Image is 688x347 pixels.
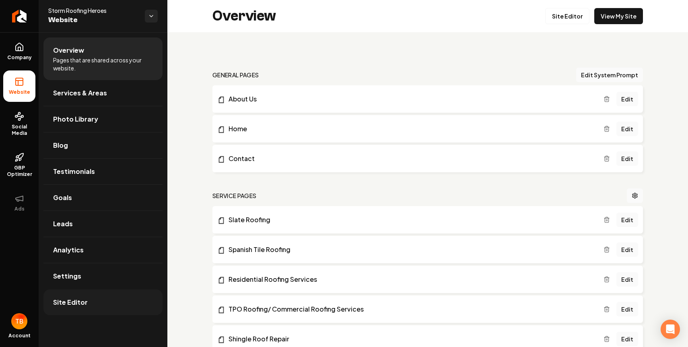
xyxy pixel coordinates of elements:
a: Residential Roofing Services [217,275,604,284]
a: Edit [616,213,638,227]
a: Settings [43,263,163,289]
button: Open user button [11,313,27,329]
span: Social Media [3,124,35,136]
a: Leads [43,211,163,237]
a: TPO Roofing/ Commercial Roofing Services [217,304,604,314]
span: Settings [53,271,81,281]
img: Rebolt Logo [12,10,27,23]
a: Photo Library [43,106,163,132]
span: Account [8,333,31,339]
span: Site Editor [53,297,88,307]
a: Edit [616,332,638,346]
a: Services & Areas [43,80,163,106]
button: Edit System Prompt [576,68,643,82]
a: Analytics [43,237,163,263]
span: Blog [53,140,68,150]
a: Edit [616,92,638,106]
a: GBP Optimizer [3,146,35,184]
a: Company [3,36,35,67]
a: Spanish Tile Roofing [217,245,604,254]
span: Website [48,14,138,26]
a: Home [217,124,604,134]
a: Slate Roofing [217,215,604,225]
a: Edit [616,302,638,316]
a: Site Editor [545,8,589,24]
h2: Overview [212,8,276,24]
a: Edit [616,122,638,136]
a: Contact [217,154,604,163]
a: View My Site [594,8,643,24]
span: Testimonials [53,167,95,176]
a: Shingle Roof Repair [217,334,604,344]
h2: Service Pages [212,192,257,200]
span: Photo Library [53,114,98,124]
span: Website [6,89,33,95]
span: Analytics [53,245,84,255]
a: Blog [43,132,163,158]
a: Social Media [3,105,35,143]
span: Goals [53,193,72,202]
button: Ads [3,187,35,219]
a: Edit [616,272,638,287]
span: Pages that are shared across your website. [53,56,153,72]
a: Edit [616,242,638,257]
a: About Us [217,94,604,104]
a: Goals [43,185,163,211]
span: Company [4,54,35,61]
span: Overview [53,45,84,55]
a: Edit [616,151,638,166]
a: Site Editor [43,289,163,315]
span: Storm Roofing Heroes [48,6,138,14]
div: Open Intercom Messenger [661,320,680,339]
span: GBP Optimizer [3,165,35,178]
span: Ads [11,206,28,212]
h2: general pages [212,71,259,79]
span: Leads [53,219,73,229]
img: Tom Bates [11,313,27,329]
span: Services & Areas [53,88,107,98]
a: Testimonials [43,159,163,184]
